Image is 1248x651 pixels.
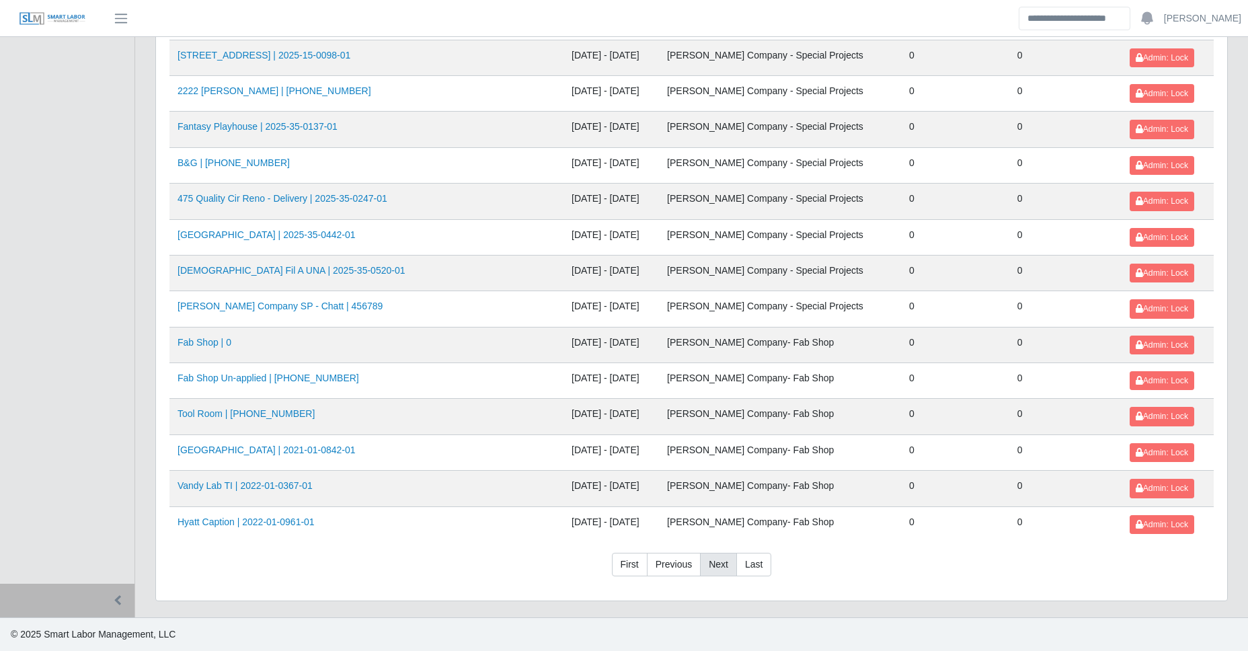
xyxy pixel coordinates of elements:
a: Hyatt Caption | 2022-01-0961-01 [178,516,315,527]
td: [PERSON_NAME] Company- Fab Shop [659,399,901,434]
td: [DATE] - [DATE] [563,147,659,183]
td: 0 [901,255,1009,291]
td: 0 [1009,291,1122,327]
td: [PERSON_NAME] Company - Special Projects [659,112,901,147]
a: Next [700,553,737,577]
td: 0 [901,327,1009,362]
td: [PERSON_NAME] Company- Fab Shop [659,363,901,399]
td: 0 [901,219,1009,255]
td: 0 [1009,255,1122,291]
a: Fab Shop Un-applied | [PHONE_NUMBER] [178,373,359,383]
td: [DATE] - [DATE] [563,76,659,112]
span: Admin: Lock [1136,268,1188,278]
td: 0 [901,147,1009,183]
td: [PERSON_NAME] Company - Special Projects [659,291,901,327]
td: 0 [901,184,1009,219]
a: [DEMOGRAPHIC_DATA] Fil A UNA | 2025-35-0520-01 [178,265,405,276]
span: Admin: Lock [1136,376,1188,385]
td: [PERSON_NAME] Company- Fab Shop [659,506,901,542]
td: 0 [1009,434,1122,470]
td: [PERSON_NAME] Company - Special Projects [659,184,901,219]
span: Admin: Lock [1136,340,1188,350]
td: 0 [1009,219,1122,255]
td: 0 [1009,147,1122,183]
a: B&G | [PHONE_NUMBER] [178,157,290,168]
td: [PERSON_NAME] Company- Fab Shop [659,471,901,506]
td: [DATE] - [DATE] [563,184,659,219]
button: Admin: Lock [1130,48,1194,67]
button: Admin: Lock [1130,371,1194,390]
a: [STREET_ADDRESS] | 2025-15-0098-01 [178,50,350,61]
td: [DATE] - [DATE] [563,399,659,434]
a: Vandy Lab TI | 2022-01-0367-01 [178,480,313,491]
td: [PERSON_NAME] Company - Special Projects [659,40,901,75]
span: Admin: Lock [1136,161,1188,170]
td: 0 [1009,506,1122,542]
a: [GEOGRAPHIC_DATA] | 2021-01-0842-01 [178,445,356,455]
span: Admin: Lock [1136,196,1188,206]
td: [DATE] - [DATE] [563,434,659,470]
button: Admin: Lock [1130,515,1194,534]
button: Admin: Lock [1130,479,1194,498]
td: 0 [1009,327,1122,362]
a: Last [736,553,771,577]
button: Admin: Lock [1130,228,1194,247]
td: [DATE] - [DATE] [563,506,659,542]
a: [PERSON_NAME] Company SP - Chatt | 456789 [178,301,383,311]
td: 0 [901,434,1009,470]
a: Tool Room | [PHONE_NUMBER] [178,408,315,419]
td: [DATE] - [DATE] [563,471,659,506]
a: Fantasy Playhouse | 2025-35-0137-01 [178,121,338,132]
td: 0 [901,40,1009,75]
nav: pagination [169,553,1214,588]
input: Search [1019,7,1130,30]
td: [PERSON_NAME] Company- Fab Shop [659,327,901,362]
a: First [612,553,648,577]
button: Admin: Lock [1130,84,1194,103]
td: [DATE] - [DATE] [563,327,659,362]
span: Admin: Lock [1136,412,1188,421]
td: 0 [901,399,1009,434]
span: Admin: Lock [1136,89,1188,98]
span: Admin: Lock [1136,124,1188,134]
td: 0 [901,506,1009,542]
button: Admin: Lock [1130,336,1194,354]
span: Admin: Lock [1136,484,1188,493]
button: Admin: Lock [1130,299,1194,318]
a: Previous [647,553,701,577]
td: [DATE] - [DATE] [563,255,659,291]
td: 0 [1009,40,1122,75]
td: 0 [1009,399,1122,434]
td: 0 [1009,363,1122,399]
button: Admin: Lock [1130,443,1194,462]
td: [DATE] - [DATE] [563,40,659,75]
button: Admin: Lock [1130,120,1194,139]
a: Fab Shop | 0 [178,337,231,348]
span: Admin: Lock [1136,520,1188,529]
a: [GEOGRAPHIC_DATA] | 2025-35-0442-01 [178,229,356,240]
a: 475 Quality Cir Reno - Delivery | 2025-35-0247-01 [178,193,387,204]
td: 0 [901,112,1009,147]
td: 0 [1009,112,1122,147]
span: Admin: Lock [1136,304,1188,313]
td: [PERSON_NAME] Company - Special Projects [659,255,901,291]
img: SLM Logo [19,11,86,26]
td: [DATE] - [DATE] [563,219,659,255]
td: 0 [901,76,1009,112]
td: [PERSON_NAME] Company - Special Projects [659,219,901,255]
td: 0 [901,363,1009,399]
td: [PERSON_NAME] Company- Fab Shop [659,434,901,470]
span: Admin: Lock [1136,53,1188,63]
button: Admin: Lock [1130,264,1194,282]
span: Admin: Lock [1136,233,1188,242]
button: Admin: Lock [1130,156,1194,175]
span: © 2025 Smart Labor Management, LLC [11,629,175,640]
td: 0 [1009,471,1122,506]
button: Admin: Lock [1130,192,1194,210]
td: [PERSON_NAME] Company - Special Projects [659,147,901,183]
a: [PERSON_NAME] [1164,11,1241,26]
td: 0 [901,291,1009,327]
span: Admin: Lock [1136,448,1188,457]
td: 0 [901,471,1009,506]
td: [DATE] - [DATE] [563,112,659,147]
